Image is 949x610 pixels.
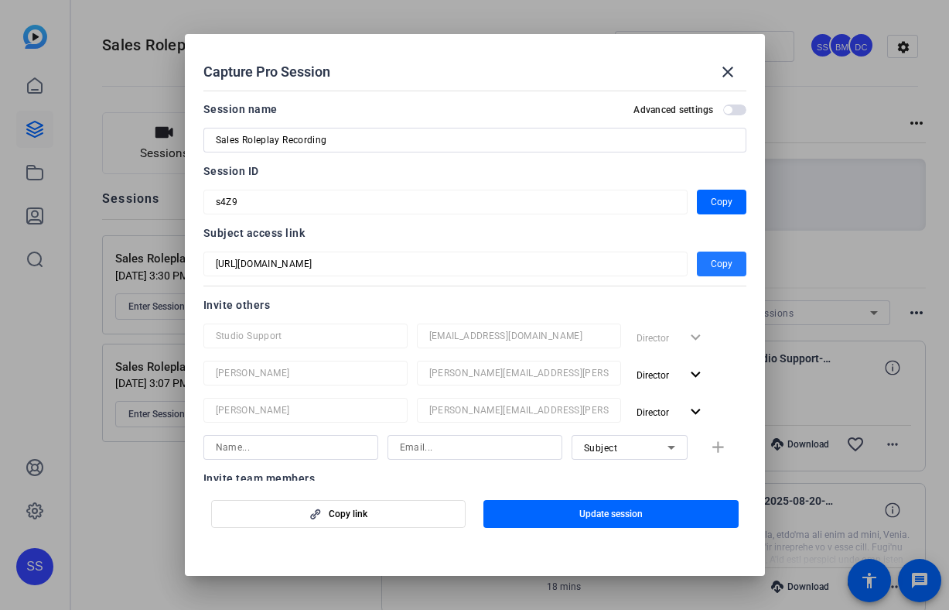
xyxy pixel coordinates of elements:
[719,63,737,81] mat-icon: close
[203,100,278,118] div: Session name
[216,327,395,345] input: Name...
[329,508,367,520] span: Copy link
[216,255,675,273] input: Session OTP
[637,407,669,418] span: Director
[203,162,746,180] div: Session ID
[216,401,395,420] input: Name...
[211,500,466,528] button: Copy link
[483,500,739,528] button: Update session
[697,190,746,214] button: Copy
[216,438,366,457] input: Name...
[429,327,609,345] input: Email...
[400,438,550,457] input: Email...
[203,469,746,488] div: Invite team members
[429,364,609,382] input: Email...
[203,224,746,242] div: Subject access link
[630,398,712,426] button: Director
[216,193,675,211] input: Session OTP
[216,364,395,382] input: Name...
[579,508,643,520] span: Update session
[697,252,746,276] button: Copy
[633,104,713,116] h2: Advanced settings
[216,131,734,149] input: Enter Session Name
[203,296,746,314] div: Invite others
[429,401,609,420] input: Email...
[584,443,618,454] span: Subject
[630,361,712,389] button: Director
[637,370,669,381] span: Director
[711,193,732,211] span: Copy
[686,365,705,385] mat-icon: expand_more
[203,53,746,91] div: Capture Pro Session
[686,403,705,422] mat-icon: expand_more
[711,255,732,273] span: Copy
